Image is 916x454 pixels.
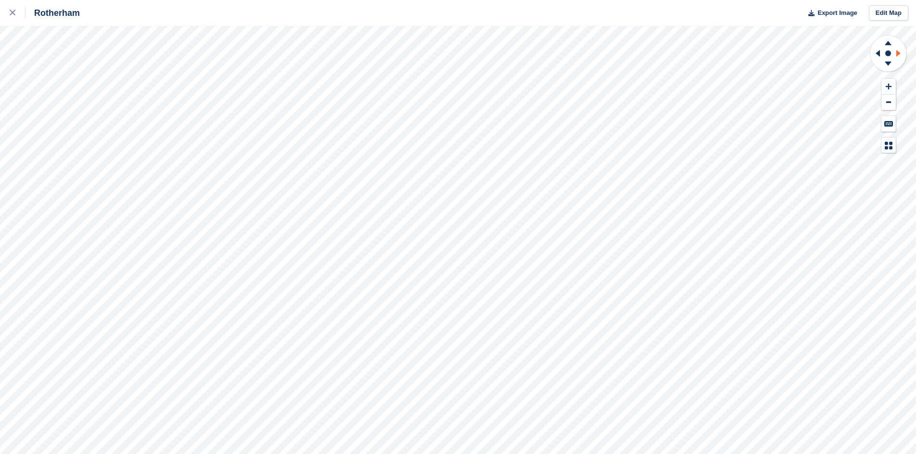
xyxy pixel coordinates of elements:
button: Keyboard Shortcuts [881,116,896,132]
button: Zoom Out [881,95,896,110]
span: Export Image [817,8,857,18]
div: Rotherham [25,7,80,19]
button: Map Legend [881,137,896,153]
a: Edit Map [869,5,908,21]
button: Zoom In [881,79,896,95]
button: Export Image [803,5,857,21]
